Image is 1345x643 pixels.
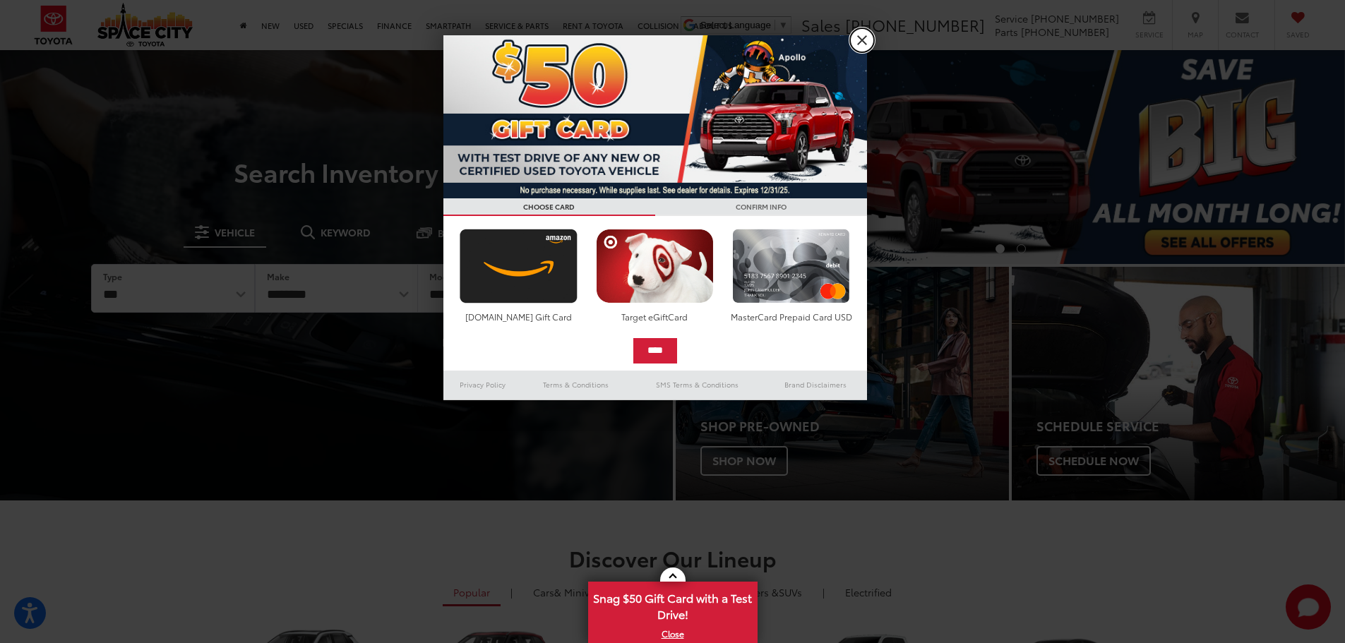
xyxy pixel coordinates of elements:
div: Target eGiftCard [592,311,717,323]
div: [DOMAIN_NAME] Gift Card [456,311,581,323]
span: Snag $50 Gift Card with a Test Drive! [590,583,756,626]
a: SMS Terms & Conditions [630,376,764,393]
a: Privacy Policy [443,376,522,393]
img: amazoncard.png [456,229,581,304]
img: 53411_top_152338.jpg [443,35,867,198]
img: targetcard.png [592,229,717,304]
a: Brand Disclaimers [764,376,867,393]
a: Terms & Conditions [522,376,630,393]
h3: CONFIRM INFO [655,198,867,216]
img: mastercard.png [729,229,854,304]
div: MasterCard Prepaid Card USD [729,311,854,323]
h3: CHOOSE CARD [443,198,655,216]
